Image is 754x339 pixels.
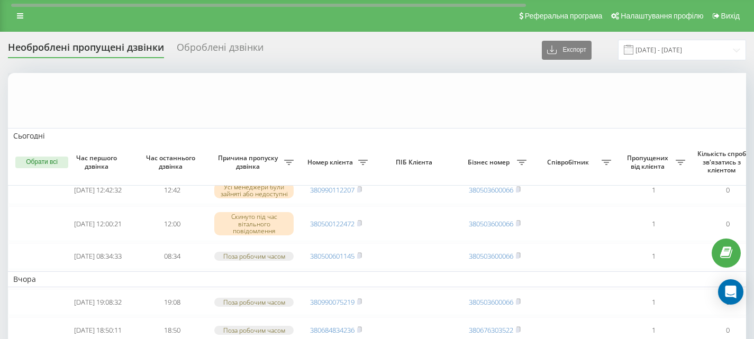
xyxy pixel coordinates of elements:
[135,289,209,315] td: 19:08
[616,176,691,204] td: 1
[382,158,449,167] span: ПІБ Клієнта
[310,251,355,261] a: 380500601145
[469,325,513,335] a: 380676303522
[61,289,135,315] td: [DATE] 19:08:32
[469,251,513,261] a: 380503600066
[8,42,164,58] div: Необроблені пропущені дзвінки
[135,243,209,269] td: 08:34
[143,154,201,170] span: Час останнього дзвінка
[616,289,691,315] td: 1
[135,176,209,204] td: 12:42
[721,12,740,20] span: Вихід
[15,157,68,168] button: Обрати всі
[463,158,517,167] span: Бізнес номер
[525,12,603,20] span: Реферальна програма
[310,297,355,307] a: 380990075219
[214,212,294,235] div: Скинуто під час вітального повідомлення
[718,279,743,305] div: Open Intercom Messenger
[616,243,691,269] td: 1
[622,154,676,170] span: Пропущених від клієнта
[469,219,513,228] a: 380503600066
[696,150,750,175] span: Кількість спроб зв'язатись з клієнтом
[135,206,209,241] td: 12:00
[61,243,135,269] td: [DATE] 08:34:33
[469,185,513,195] a: 380503600066
[61,176,135,204] td: [DATE] 12:42:32
[177,42,264,58] div: Оброблені дзвінки
[469,297,513,307] a: 380503600066
[214,326,294,335] div: Поза робочим часом
[69,154,126,170] span: Час першого дзвінка
[616,206,691,241] td: 1
[61,206,135,241] td: [DATE] 12:00:21
[214,298,294,307] div: Поза робочим часом
[214,252,294,261] div: Поза робочим часом
[304,158,358,167] span: Номер клієнта
[214,182,294,198] div: Усі менеджери були зайняті або недоступні
[310,185,355,195] a: 380990112207
[310,219,355,228] a: 380500122472
[542,41,592,60] button: Експорт
[621,12,703,20] span: Налаштування профілю
[537,158,602,167] span: Співробітник
[214,154,284,170] span: Причина пропуску дзвінка
[310,325,355,335] a: 380684834236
